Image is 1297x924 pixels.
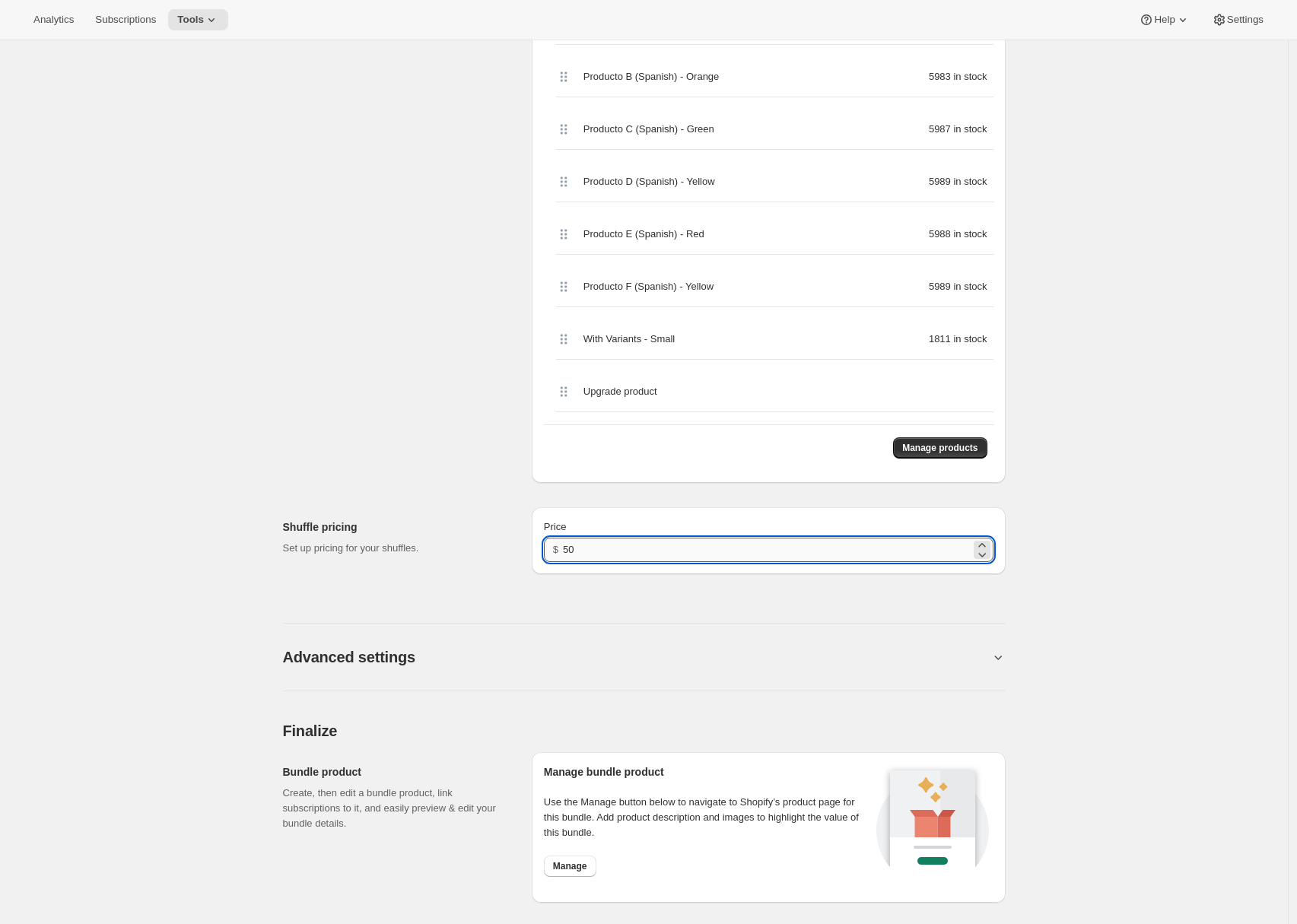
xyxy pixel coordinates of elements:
div: 5988 in stock [791,227,993,242]
button: Analytics [24,9,83,30]
h2: Shuffle pricing [283,519,507,535]
span: Producto B (Spanish) - Orange [583,69,720,84]
div: 5989 in stock [791,174,993,189]
button: Help [1130,9,1199,30]
h2: Bundle product [283,764,507,780]
span: Manage [553,860,587,872]
span: Producto E (Spanish) - Red [583,227,704,242]
button: Manage products [893,437,987,459]
div: 5989 in stock [791,279,993,294]
h2: Advanced settings [283,648,415,666]
input: 10.00 [563,538,970,562]
button: Manage [544,856,596,877]
span: Price [544,521,567,532]
p: Use the Manage button below to navigate to Shopify’s product page for this bundle. Add product de... [544,795,872,840]
button: Settings [1203,9,1273,30]
button: Advanced settings [283,648,990,666]
div: 1811 in stock [791,332,993,347]
span: Tools [177,14,204,26]
span: Manage products [902,442,978,454]
div: 5987 in stock [791,122,993,137]
span: Upgrade product [583,384,657,399]
button: Subscriptions [86,9,165,30]
span: $ [553,544,558,555]
span: Subscriptions [95,14,156,26]
span: Producto C (Spanish) - Green [583,122,714,137]
span: Settings [1227,14,1264,26]
span: Help [1154,14,1175,26]
span: With Variants - Small [583,332,675,347]
span: Analytics [33,14,74,26]
button: Tools [168,9,228,30]
h2: Manage bundle product [544,764,872,780]
p: Set up pricing for your shuffles. [283,541,507,556]
p: Create, then edit a bundle product, link subscriptions to it, and easily preview & edit your bund... [283,786,507,831]
h2: Finalize [283,722,1006,740]
span: Producto F (Spanish) - Yellow [583,279,714,294]
div: 5983 in stock [791,69,993,84]
span: Producto D (Spanish) - Yellow [583,174,715,189]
